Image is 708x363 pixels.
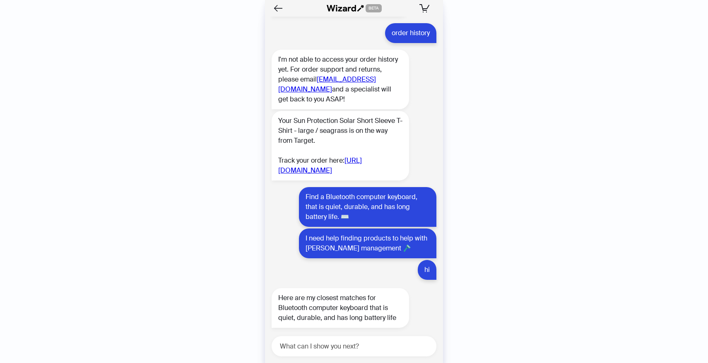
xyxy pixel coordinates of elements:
a: [EMAIL_ADDRESS][DOMAIN_NAME] [278,75,376,94]
div: I'm not able to access your order history yet. For order support and returns, please email and a ... [272,50,409,109]
div: Your Sun Protection Solar Short Sleeve T-Shirt - large / seagrass is on the way from Target. Trac... [272,111,409,180]
div: I need help finding products to help with [PERSON_NAME] management 🪒 [299,228,436,258]
div: Find a Bluetooth computer keyboard, that is quiet, durable, and has long battery life. ⌨️ [299,187,436,227]
div: order history [385,23,436,43]
div: Here are my closest matches for Bluetooth computer keyboard that is quiet, durable, and has long ... [272,288,409,328]
div: hi [418,260,436,280]
button: Back [272,2,285,15]
span: BETA [366,4,382,12]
